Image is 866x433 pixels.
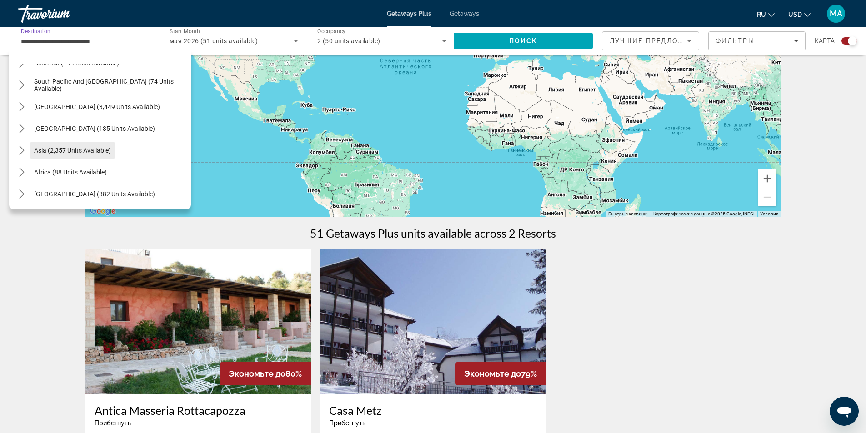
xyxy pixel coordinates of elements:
mat-select: Sort by [610,35,691,46]
input: Select destination [21,36,150,47]
span: South Pacific and [GEOGRAPHIC_DATA] (74 units available) [34,78,186,92]
span: Start Month [170,28,200,35]
img: Antica Masseria Rottacapozza [85,249,311,394]
button: Toggle South Pacific and Oceania (74 units available) submenu [14,77,30,93]
span: Destination [21,28,50,34]
a: Getaways [450,10,479,17]
button: Select destination: Australia (199 units available) [30,55,124,71]
span: Картографические данные ©2025 Google, INEGI [653,211,755,216]
span: [GEOGRAPHIC_DATA] (3,449 units available) [34,103,160,110]
button: Search [454,33,593,49]
span: Occupancy [317,28,346,35]
button: Select destination: South Pacific and Oceania (74 units available) [30,77,191,93]
button: Увеличить [758,169,776,188]
button: Toggle Central America (135 units available) submenu [14,121,30,137]
a: Условия (ссылка откроется в новой вкладке) [760,211,778,216]
a: Casa Metz [329,403,537,417]
button: Change language [757,8,775,21]
span: карта [815,35,835,47]
div: 80% [220,362,311,385]
span: Прибегнуть [95,419,131,427]
button: Select destination: Central America (135 units available) [30,120,160,137]
a: Открыть эту область в Google Картах (в новом окне) [88,205,118,217]
span: Asia (2,357 units available) [34,147,111,154]
span: [GEOGRAPHIC_DATA] (382 units available) [34,190,155,198]
span: Africa (88 units available) [34,169,107,176]
button: Select destination: Africa (88 units available) [30,164,111,180]
button: User Menu [824,4,848,23]
span: Поиск [509,37,538,45]
button: Toggle Middle East (382 units available) submenu [14,186,30,202]
span: Фильтры [716,37,755,45]
span: Прибегнуть [329,419,365,427]
a: Travorium [18,2,109,25]
span: USD [788,11,802,18]
span: [GEOGRAPHIC_DATA] (135 units available) [34,125,155,132]
div: 79% [455,362,546,385]
div: Destination options [9,50,191,209]
span: мая 2026 (51 units available) [170,37,258,45]
span: MA [830,9,842,18]
span: Экономьте до [229,369,285,378]
button: Toggle Africa (88 units available) submenu [14,164,30,180]
iframe: Кнопка запуска окна обмена сообщениями [830,397,859,426]
h1: 51 Getaways Plus units available across 2 Resorts [310,226,556,240]
a: Antica Masseria Rottacapozza [95,403,302,417]
span: ru [757,11,766,18]
a: Getaways Plus [387,10,431,17]
img: Google [88,205,118,217]
button: Toggle Australia (199 units available) submenu [14,55,30,71]
button: Toggle Asia (2,357 units available) submenu [14,143,30,159]
button: Select destination: Middle East (382 units available) [30,186,160,202]
span: 2 (50 units available) [317,37,380,45]
span: Лучшие предложения [610,37,706,45]
span: Экономьте до [464,369,521,378]
button: Select destination: Asia (2,357 units available) [30,142,115,159]
button: Filters [708,31,806,50]
img: Casa Metz [320,249,546,394]
button: Change currency [788,8,811,21]
button: Быстрые клавиши [608,211,648,217]
button: Toggle South America (3,449 units available) submenu [14,99,30,115]
button: Уменьшить [758,188,776,206]
button: Select destination: South America (3,449 units available) [30,99,165,115]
